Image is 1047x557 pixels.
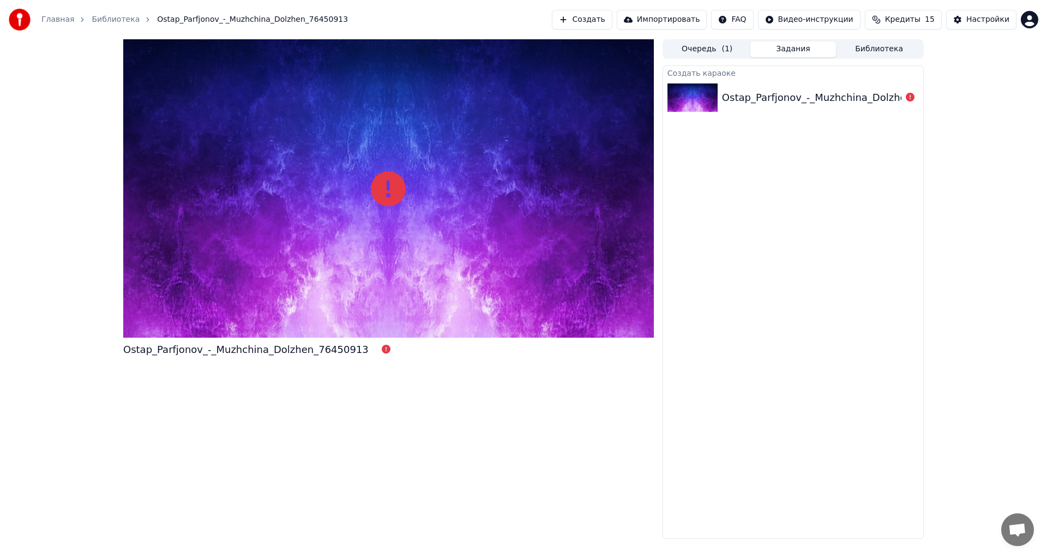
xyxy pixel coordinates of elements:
span: 15 [925,14,935,25]
img: youka [9,9,31,31]
button: Кредиты15 [865,10,942,29]
button: Библиотека [836,41,922,57]
span: Кредиты [885,14,920,25]
span: ( 1 ) [721,44,732,55]
div: Ostap_Parfjonov_-_Muzhchina_Dolzhen_76450913 [722,90,967,105]
button: Видео-инструкции [758,10,861,29]
div: Ostap_Parfjonov_-_Muzhchina_Dolzhen_76450913 [123,342,369,357]
a: Открытый чат [1001,513,1034,546]
a: Главная [41,14,74,25]
button: Создать [552,10,612,29]
button: Очередь [664,41,750,57]
button: Импортировать [617,10,707,29]
a: Библиотека [92,14,140,25]
span: Ostap_Parfjonov_-_Muzhchina_Dolzhen_76450913 [157,14,348,25]
nav: breadcrumb [41,14,348,25]
button: Настройки [946,10,1016,29]
div: Создать караоке [663,66,923,79]
button: Задания [750,41,837,57]
button: FAQ [711,10,753,29]
div: Настройки [966,14,1009,25]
